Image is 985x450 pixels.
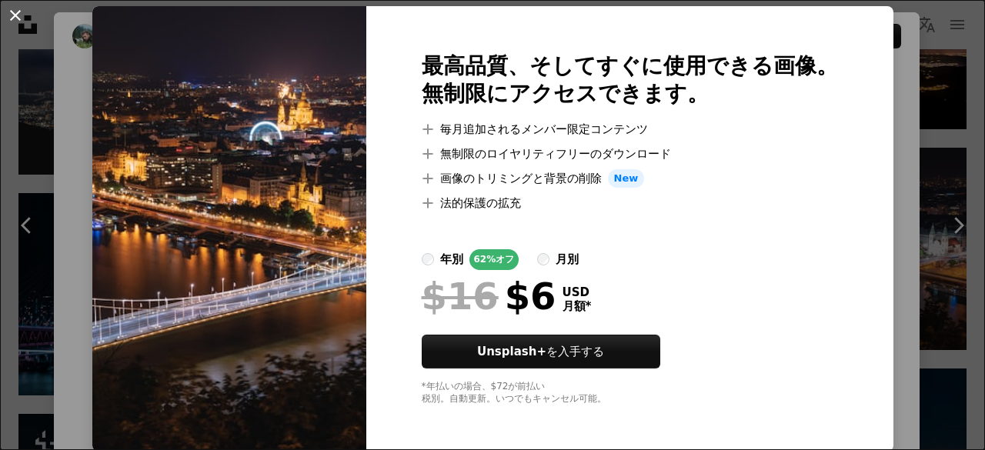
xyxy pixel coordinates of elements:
[422,52,838,108] h2: 最高品質、そしてすぐに使用できる画像。 無制限にアクセスできます。
[422,335,660,368] button: Unsplash+を入手する
[422,276,499,316] span: $16
[422,194,838,212] li: 法的保護の拡充
[422,276,556,316] div: $6
[422,169,838,188] li: 画像のトリミングと背景の削除
[440,250,463,268] div: 年別
[422,381,838,405] div: *年払いの場合、 $72 が前払い 税別。自動更新。いつでもキャンセル可能。
[422,120,838,138] li: 毎月追加されるメンバー限定コンテンツ
[563,285,592,299] span: USD
[537,253,549,265] input: 月別
[477,345,546,358] strong: Unsplash+
[556,250,579,268] div: 月別
[422,253,434,265] input: 年別62%オフ
[422,145,838,163] li: 無制限のロイヤリティフリーのダウンロード
[608,169,645,188] span: New
[469,249,519,270] div: 62% オフ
